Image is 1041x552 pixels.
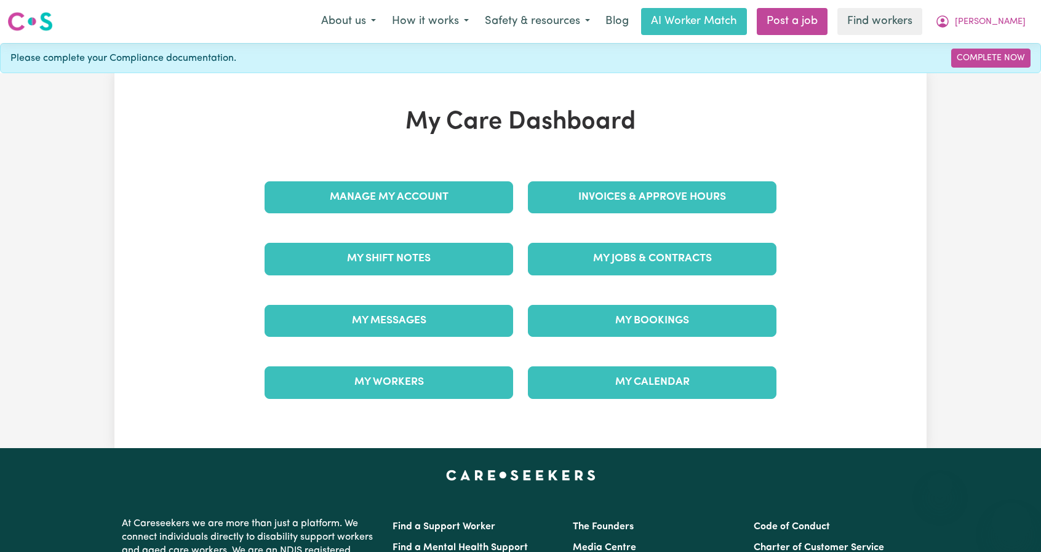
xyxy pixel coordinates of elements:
[265,181,513,213] a: Manage My Account
[757,8,828,35] a: Post a job
[992,503,1031,542] iframe: Button to launch messaging window
[446,470,596,480] a: Careseekers home page
[837,8,922,35] a: Find workers
[927,9,1034,34] button: My Account
[393,522,495,532] a: Find a Support Worker
[7,7,53,36] a: Careseekers logo
[528,243,776,275] a: My Jobs & Contracts
[754,522,830,532] a: Code of Conduct
[955,15,1026,29] span: [PERSON_NAME]
[265,366,513,398] a: My Workers
[598,8,636,35] a: Blog
[313,9,384,34] button: About us
[528,181,776,213] a: Invoices & Approve Hours
[928,473,952,498] iframe: Close message
[265,305,513,337] a: My Messages
[528,366,776,398] a: My Calendar
[10,51,236,66] span: Please complete your Compliance documentation.
[951,49,1031,68] a: Complete Now
[265,243,513,275] a: My Shift Notes
[7,10,53,33] img: Careseekers logo
[528,305,776,337] a: My Bookings
[641,8,747,35] a: AI Worker Match
[573,522,634,532] a: The Founders
[477,9,598,34] button: Safety & resources
[384,9,477,34] button: How it works
[257,108,784,137] h1: My Care Dashboard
